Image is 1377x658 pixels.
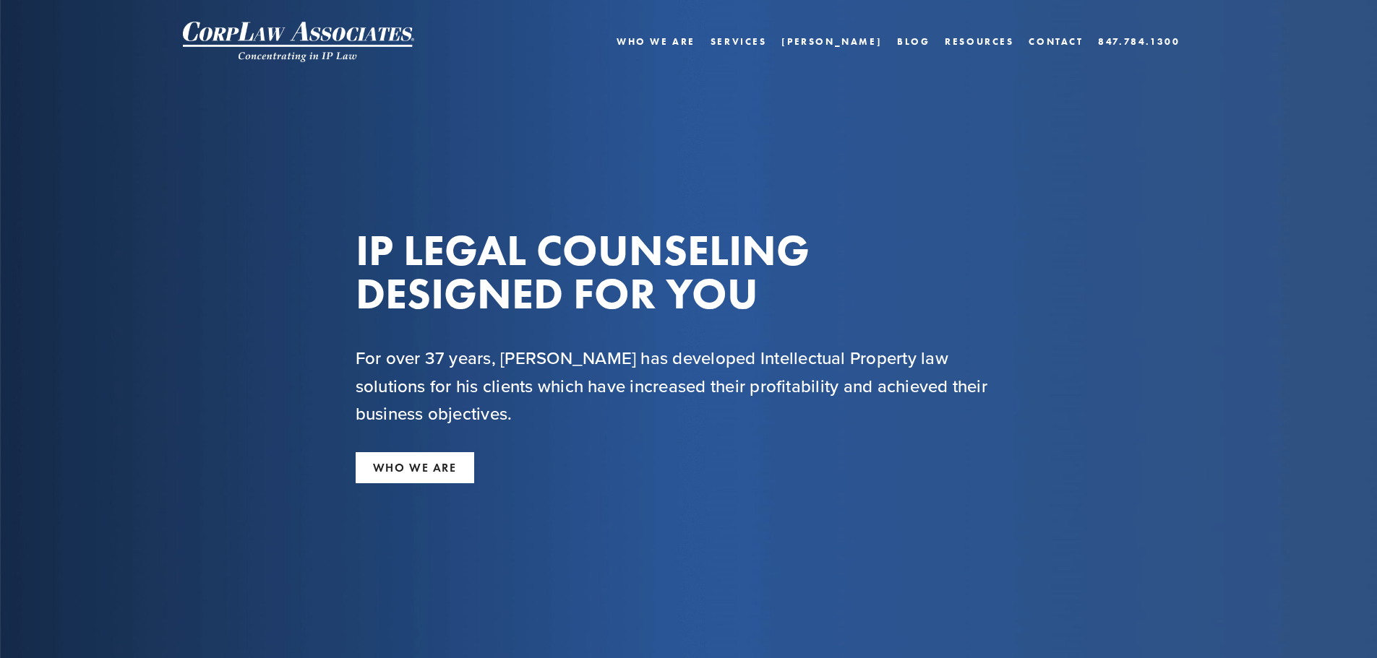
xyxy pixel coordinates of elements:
a: Resources [945,36,1013,47]
a: 847.784.1300 [1098,31,1180,52]
h1: IP LEGAL COUNSELING DESIGNED FOR YOU [356,228,1022,315]
a: Contact [1029,31,1083,52]
a: [PERSON_NAME] [781,31,882,52]
a: WHO WE ARE [356,452,474,483]
img: CorpLaw IP Law Firm [183,22,414,62]
a: Blog [897,31,930,52]
a: Who We Are [617,31,695,52]
h2: For over 37 years, [PERSON_NAME] has developed Intellectual Property law solutions for his client... [356,344,1022,427]
a: Services [711,31,767,52]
